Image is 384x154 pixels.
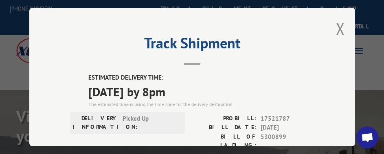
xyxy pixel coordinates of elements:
[261,123,314,132] span: [DATE]
[356,126,378,148] div: Open chat
[261,132,314,150] span: 5300899
[70,37,314,53] h2: Track Shipment
[72,114,118,131] label: DELIVERY INFORMATION:
[192,114,257,124] label: PROBILL:
[88,101,314,108] div: The estimated time is using the time zone for the delivery destination.
[88,82,314,101] span: [DATE] by 8pm
[88,73,314,82] label: ESTIMATED DELIVERY TIME:
[192,123,257,132] label: BILL DATE:
[261,114,314,124] span: 17521787
[336,18,345,39] button: Close modal
[192,132,257,150] label: BILL OF LADING:
[123,114,178,131] span: Picked Up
